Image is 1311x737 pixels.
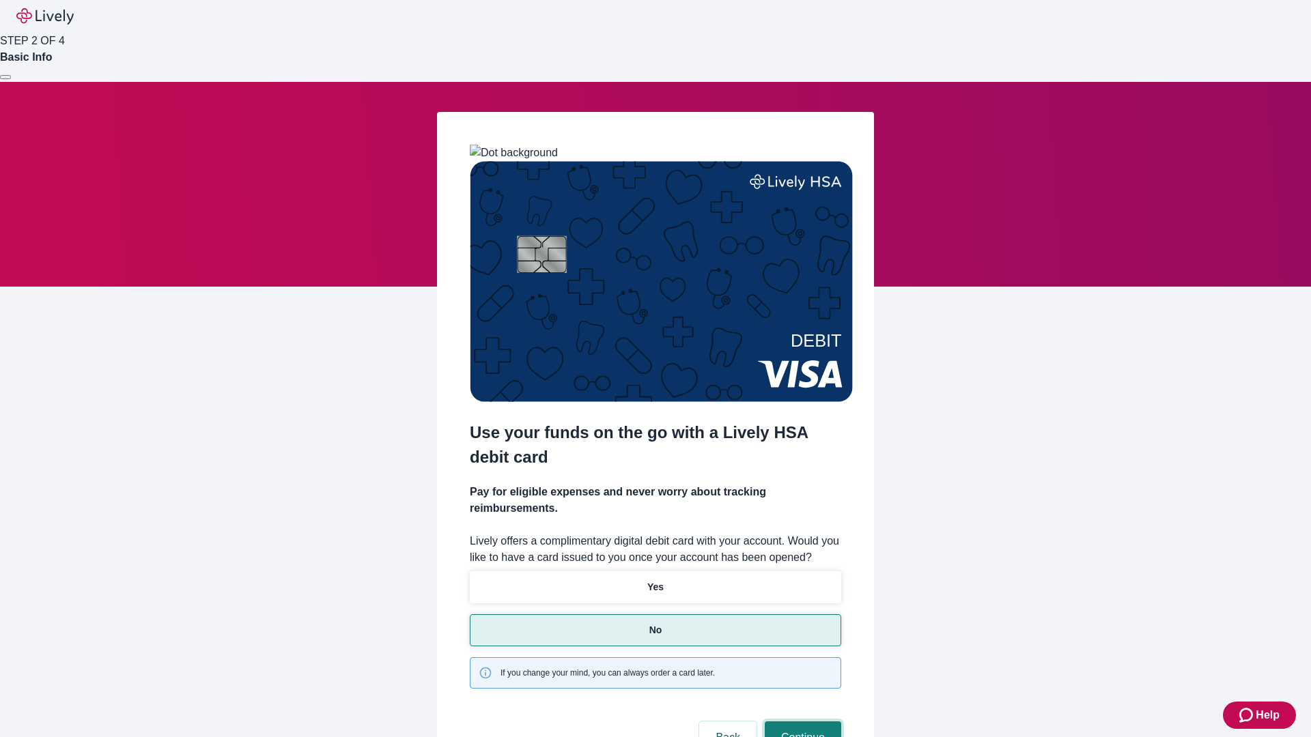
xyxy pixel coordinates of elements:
span: If you change your mind, you can always order a card later. [501,667,715,679]
h2: Use your funds on the go with a Lively HSA debit card [470,420,841,469]
img: Debit card [470,161,853,402]
svg: Zendesk support icon [1239,707,1256,723]
p: Yes [647,580,664,594]
button: No [470,614,841,646]
p: No [649,623,662,637]
img: Lively [16,8,74,25]
button: Yes [470,571,841,603]
h4: Pay for eligible expenses and never worry about tracking reimbursements. [470,484,841,517]
label: Lively offers a complimentary digital debit card with your account. Would you like to have a card... [470,533,841,566]
span: Help [1256,707,1280,723]
img: Dot background [470,145,558,161]
button: Zendesk support iconHelp [1223,702,1296,729]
